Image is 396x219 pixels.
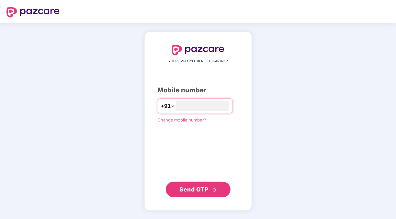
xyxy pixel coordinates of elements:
[158,85,239,95] div: Mobile number
[179,186,208,193] span: Send OTP
[168,59,228,64] span: YOUR EMPLOYEE BENEFITS PARTNER
[172,45,225,55] img: logo
[212,188,217,192] span: double-right
[158,117,207,122] a: Change mobile number?
[6,7,60,17] img: logo
[166,182,231,197] button: Send OTPdouble-right
[161,102,171,110] span: +91
[171,104,175,108] span: down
